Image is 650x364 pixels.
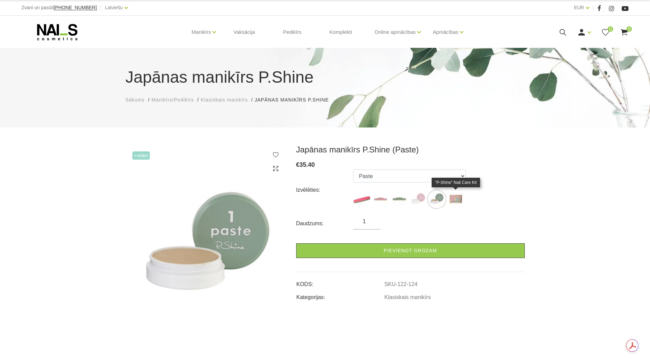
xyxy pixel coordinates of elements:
a: EUR [574,3,584,12]
span: Manikīrs/Pedikīrs [151,97,194,103]
a: 0 [601,28,610,37]
img: ... [353,191,370,208]
span: | [100,3,102,12]
a: Pedikīrs [277,16,307,49]
img: ... [409,191,427,208]
td: Kategorijas: [296,288,384,301]
span: | [593,3,594,12]
span: +Video [132,151,150,160]
a: Latviešu [105,3,123,12]
span: € [296,161,300,168]
a: 0 [620,28,629,37]
span: 0 [608,26,613,32]
span: Sākums [126,97,145,103]
a: Klasiskais manikīrs [201,96,248,104]
div: Daudzums: [296,218,353,229]
a: Apmācības [433,18,458,46]
a: Vaksācija [228,16,260,49]
img: ... [428,191,445,208]
img: ... [372,191,389,208]
img: ... [447,191,464,208]
div: Zvani un pasūti [21,3,97,12]
a: Klasiskais manikīrs [385,294,431,300]
h3: Japānas manikīrs P.Shine (Paste) [296,145,525,155]
h1: Japānas manikīrs P.Shine [126,65,525,90]
span: 35.40 [300,161,315,168]
a: Manikīrs/Pedikīrs [151,96,194,104]
a: Pievienot grozam [296,243,525,258]
a: Online apmācības [374,18,416,46]
a: Komplekti [324,16,358,49]
a: SKU-122-124 [385,281,418,287]
a: [PHONE_NUMBER] [54,5,97,10]
li: Japānas manikīrs P.Shine [255,96,335,104]
img: ... [391,191,408,208]
a: Manikīrs [192,18,211,46]
td: KODS: [296,275,384,288]
span: Klasiskais manikīrs [201,97,248,103]
img: Japānas manikīrs P.Shine [126,145,286,350]
a: Sākums [126,96,145,104]
span: 0 [626,26,632,32]
div: Izvēlēties: [296,185,353,196]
